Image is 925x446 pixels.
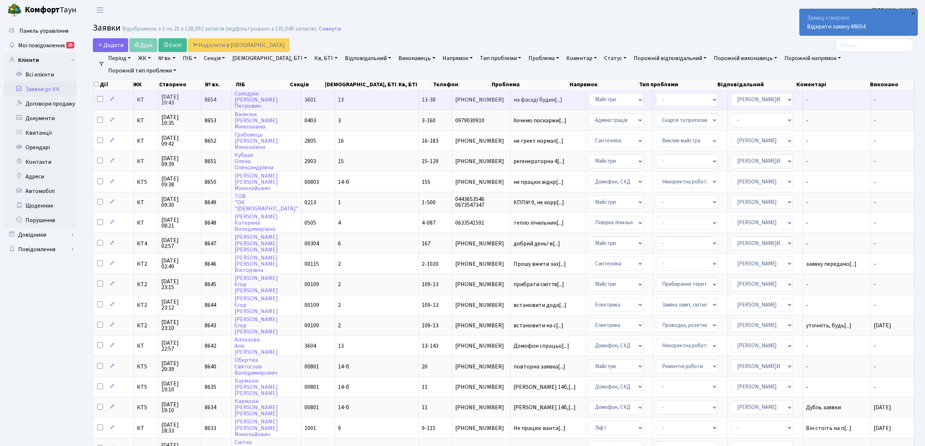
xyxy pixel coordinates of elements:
[135,52,154,64] a: ЖК
[422,219,436,227] span: 4-087
[235,110,278,131] a: Валесюк[PERSON_NAME]Миколаївна
[205,260,216,268] span: 8646
[455,97,507,103] span: [PHONE_NUMBER]
[342,52,394,64] a: Відповідальний
[513,96,562,104] span: на фасаді будин[...]
[205,157,216,165] span: 8651
[455,118,507,123] span: 0979030910
[4,82,76,96] a: Заявки до КК
[782,52,844,64] a: Порожній напрямок
[338,321,341,329] span: 2
[513,157,564,165] span: регенераторна 4[...]
[324,79,398,90] th: [DEMOGRAPHIC_DATA], БТІ
[398,79,433,90] th: Кв, БТІ
[455,364,507,370] span: [PHONE_NUMBER]
[235,274,278,295] a: [PERSON_NAME]Єгор[PERSON_NAME]
[137,179,155,185] span: КТ5
[93,79,132,90] th: Дії
[25,4,60,16] b: Комфорт
[338,157,344,165] span: 15
[874,178,876,186] span: -
[304,219,316,227] span: 0505
[806,343,867,349] span: -
[455,384,507,390] span: [PHONE_NUMBER]
[338,219,341,227] span: 4
[161,176,199,188] span: [DATE] 09:38
[601,52,629,64] a: Статус
[235,172,278,192] a: [PERSON_NAME][PERSON_NAME]Миколайович
[4,155,76,169] a: Контакти
[455,241,507,246] span: [PHONE_NUMBER]
[874,260,876,268] span: -
[835,38,914,52] input: Пошук...
[4,53,76,67] a: Клієнти
[513,280,564,288] span: прибрати сміття[...]
[455,404,507,410] span: [PHONE_NUMBER]
[4,228,76,242] a: Довідники
[201,52,228,64] a: Секція
[205,178,216,186] span: 8650
[4,111,76,126] a: Документи
[4,24,76,38] a: Панель управління
[874,219,876,227] span: -
[161,422,199,434] span: [DATE] 18:33
[422,96,436,104] span: 13-38
[137,323,155,328] span: КТ2
[137,404,155,410] span: КТ5
[422,260,438,268] span: 2-1020
[4,169,76,184] a: Адреси
[513,260,566,268] span: Прошу вжити зах[...]
[874,424,891,432] span: [DATE]
[806,404,867,410] span: Дубль заявки
[796,79,869,90] th: Коментарі
[806,424,851,432] span: Він стоїть на п[...]
[137,158,155,164] span: КТ
[422,424,436,432] span: 9-115
[422,383,428,391] span: 11
[4,140,76,155] a: Орендарі
[319,25,341,32] a: Скинути
[806,260,857,268] span: заявку передано[...]
[806,364,867,370] span: -
[137,200,155,205] span: КТ
[455,158,507,164] span: [PHONE_NUMBER]
[513,137,563,145] span: не греет нормал[...]
[806,138,867,144] span: -
[137,118,155,123] span: КТ
[304,96,316,104] span: 3601
[455,220,507,226] span: 0633541591
[122,25,318,32] div: Відображено з 1 по 25 з 128,092 записів (відфільтровано з 135,040 записів).
[304,198,316,206] span: 0213
[455,343,507,349] span: [PHONE_NUMBER]
[105,52,134,64] a: Період
[422,363,428,371] span: 20
[422,240,430,248] span: 167
[872,6,916,15] a: [PERSON_NAME]
[569,79,638,90] th: Напрямок
[874,117,876,125] span: -
[158,38,187,52] a: Excel
[869,79,914,90] th: Виконано
[93,38,128,52] a: Додати
[395,52,438,64] a: Виконавець
[304,383,319,391] span: 00801
[513,117,566,125] span: Хочемо поскаржи[...]
[161,402,199,413] span: [DATE] 19:10
[874,321,891,329] span: [DATE]
[161,258,199,269] span: [DATE] 02:49
[205,321,216,329] span: 8643
[338,342,344,350] span: 13
[338,198,341,206] span: 1
[513,383,576,391] span: [PERSON_NAME] 14б,[...]
[137,281,155,287] span: КТ2
[806,158,867,164] span: -
[455,261,507,267] span: [PHONE_NUMBER]
[477,52,524,64] a: Тип проблеми
[304,240,319,248] span: 00304
[338,178,349,186] span: 14-б
[137,138,155,144] span: КТ
[4,242,76,257] a: Повідомлення
[422,117,436,125] span: 3-160
[455,179,507,185] span: [PHONE_NUMBER]
[455,138,507,144] span: [PHONE_NUMBER]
